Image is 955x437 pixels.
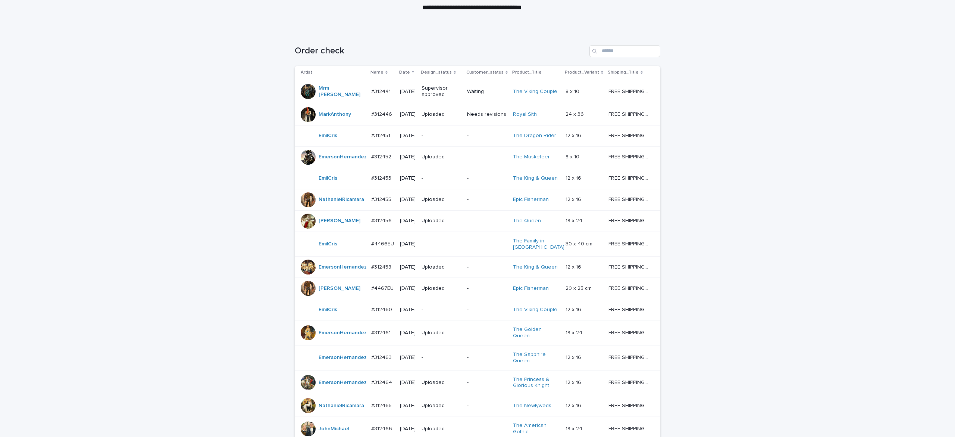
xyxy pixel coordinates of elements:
[608,216,650,224] p: FREE SHIPPING - preview in 1-2 business days, after your approval delivery will take 5-10 b.d.
[371,131,392,139] p: #312451
[467,241,507,247] p: -
[512,68,542,77] p: Product_Title
[295,370,660,395] tr: EmersonHernandez #312464#312464 [DATE]Uploaded-The Princess & Glorious Knight 12 x 1612 x 16 FREE...
[371,305,394,313] p: #312460
[608,305,650,313] p: FREE SHIPPING - preview in 1-2 business days, after your approval delivery will take 5-10 b.d.
[422,241,461,247] p: -
[295,299,660,320] tr: EmilCris #312460#312460 [DATE]--The Viking Couple 12 x 1612 x 16 FREE SHIPPING - preview in 1-2 b...
[295,146,660,168] tr: EmersonHernandez #312452#312452 [DATE]Uploaded-The Musketeer 8 x 108 x 10 FREE SHIPPING - preview...
[319,196,364,203] a: NathanielRicamara
[513,154,550,160] a: The Musketeer
[319,330,367,336] a: EmersonHernandez
[566,328,584,336] p: 18 x 24
[371,152,393,160] p: #312452
[422,354,461,361] p: -
[422,307,461,313] p: -
[608,195,650,203] p: FREE SHIPPING - preview in 1-2 business days, after your approval delivery will take 5-10 b.d.
[371,353,393,361] p: #312463
[467,379,507,386] p: -
[421,68,452,77] p: Design_status
[422,154,461,160] p: Uploaded
[608,131,650,139] p: FREE SHIPPING - preview in 1-2 business days, after your approval delivery will take 5-10 b.d.
[319,426,349,432] a: JohnMichael
[400,307,416,313] p: [DATE]
[422,85,461,98] p: Supervisor approved
[295,125,660,146] tr: EmilCris #312451#312451 [DATE]--The Dragon Rider 12 x 1612 x 16 FREE SHIPPING - preview in 1-2 bu...
[608,87,650,95] p: FREE SHIPPING - preview in 1-2 business days, after your approval delivery will take 5-10 b.d.
[371,174,393,182] p: #312453
[566,353,583,361] p: 12 x 16
[467,218,507,224] p: -
[566,216,584,224] p: 18 x 24
[513,422,560,435] a: The American Gothic
[467,154,507,160] p: -
[565,68,599,77] p: Product_Variant
[400,154,416,160] p: [DATE]
[400,218,416,224] p: [DATE]
[467,196,507,203] p: -
[566,195,583,203] p: 12 x 16
[371,263,393,270] p: #312458
[422,285,461,292] p: Uploaded
[466,68,504,77] p: Customer_status
[319,379,367,386] a: EmersonHernandez
[400,285,416,292] p: [DATE]
[422,218,461,224] p: Uploaded
[467,175,507,182] p: -
[319,175,337,182] a: EmilCris
[608,152,650,160] p: FREE SHIPPING - preview in 1-2 business days, after your approval delivery will take 5-10 b.d.
[608,68,639,77] p: Shipping_Title
[400,426,416,432] p: [DATE]
[467,403,507,409] p: -
[319,285,360,292] a: [PERSON_NAME]
[400,330,416,336] p: [DATE]
[422,379,461,386] p: Uploaded
[513,89,557,95] a: The Viking Couple
[566,378,583,386] p: 12 x 16
[513,196,549,203] a: Epic Fisherman
[371,401,393,409] p: #312465
[399,68,410,77] p: Date
[319,111,351,118] a: MarkAnthony
[295,210,660,232] tr: [PERSON_NAME] #312456#312456 [DATE]Uploaded-The Queen 18 x 2418 x 24 FREE SHIPPING - preview in 1...
[295,257,660,278] tr: EmersonHernandez #312458#312458 [DATE]Uploaded-The King & Queen 12 x 1612 x 16 FREE SHIPPING - pr...
[301,68,312,77] p: Artist
[513,376,560,389] a: The Princess & Glorious Knight
[566,424,584,432] p: 18 x 24
[295,104,660,125] tr: MarkAnthony #312446#312446 [DATE]UploadedNeeds revisionsRoyal Sith 24 x 3624 x 36 FREE SHIPPING -...
[608,110,650,118] p: FREE SHIPPING - preview in 1-2 business days, after your approval delivery will take 5-10 b.d.
[566,174,583,182] p: 12 x 16
[608,239,650,247] p: FREE SHIPPING - preview in 1-2 business days, after your approval delivery will take 6-10 busines...
[400,354,416,361] p: [DATE]
[467,133,507,139] p: -
[400,175,416,182] p: [DATE]
[467,89,507,95] p: Waiting
[422,196,461,203] p: Uploaded
[589,45,660,57] input: Search
[566,305,583,313] p: 12 x 16
[513,403,551,409] a: The Newlyweds
[566,87,581,95] p: 8 x 10
[319,154,367,160] a: EmersonHernandez
[295,168,660,189] tr: EmilCris #312453#312453 [DATE]--The King & Queen 12 x 1612 x 16 FREE SHIPPING - preview in 1-2 bu...
[319,85,365,98] a: Mrm [PERSON_NAME]
[371,239,395,247] p: #4466EU
[513,238,564,251] a: The Family in [GEOGRAPHIC_DATA]
[371,216,393,224] p: #312456
[513,218,541,224] a: The Queen
[608,328,650,336] p: FREE SHIPPING - preview in 1-2 business days, after your approval delivery will take 5-10 b.d.
[422,133,461,139] p: -
[295,320,660,345] tr: EmersonHernandez #312461#312461 [DATE]Uploaded-The Golden Queen 18 x 2418 x 24 FREE SHIPPING - pr...
[400,111,416,118] p: [DATE]
[371,328,392,336] p: #312461
[467,330,507,336] p: -
[295,395,660,416] tr: NathanielRicamara #312465#312465 [DATE]Uploaded-The Newlyweds 12 x 1612 x 16 FREE SHIPPING - prev...
[608,174,650,182] p: FREE SHIPPING - preview in 1-2 business days, after your approval delivery will take 5-10 b.d.
[513,307,557,313] a: The Viking Couple
[295,232,660,257] tr: EmilCris #4466EU#4466EU [DATE]--The Family in [GEOGRAPHIC_DATA] 30 x 40 cm30 x 40 cm FREE SHIPPIN...
[422,426,461,432] p: Uploaded
[422,403,461,409] p: Uploaded
[370,68,383,77] p: Name
[319,403,364,409] a: NathanielRicamara
[400,196,416,203] p: [DATE]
